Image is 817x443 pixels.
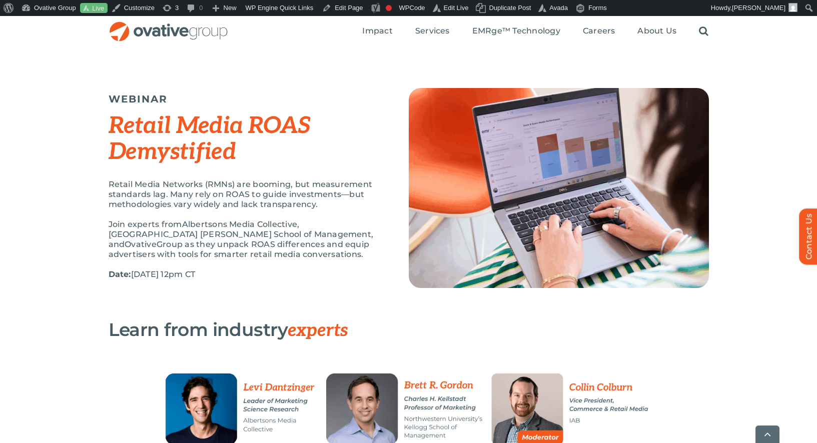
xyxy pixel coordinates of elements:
[472,26,560,37] a: EMRge™ Technology
[472,26,560,36] span: EMRge™ Technology
[125,239,157,249] span: Ovative
[583,26,615,36] span: Careers
[415,26,450,36] span: Services
[732,4,785,11] span: [PERSON_NAME]
[637,26,676,37] a: About Us
[699,26,708,37] a: Search
[362,15,708,47] nav: Menu
[109,20,229,30] a: OG_Full_horizontal_RGB
[109,219,384,259] p: Join experts from
[109,112,311,166] em: Retail Media ROAS Demystified
[637,26,676,36] span: About Us
[415,26,450,37] a: Services
[409,88,709,288] img: Top Image (2)
[109,239,370,259] span: Group as they unpack ROAS differences and equip advertisers with tools for smarter retail media c...
[288,319,348,341] span: experts
[109,319,659,340] h3: Learn from industry
[109,269,384,279] p: [DATE] 12pm CT
[386,5,392,11] div: Focus keyphrase not set
[109,179,384,209] p: Retail Media Networks (RMNs) are booming, but measurement standards lag. Many rely on ROAS to gui...
[362,26,392,36] span: Impact
[362,26,392,37] a: Impact
[109,269,131,279] strong: Date:
[583,26,615,37] a: Careers
[109,219,374,249] span: Albertsons Media Collective, [GEOGRAPHIC_DATA] [PERSON_NAME] School of Management, and
[80,3,108,13] a: Live
[109,93,384,105] h5: WEBINAR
